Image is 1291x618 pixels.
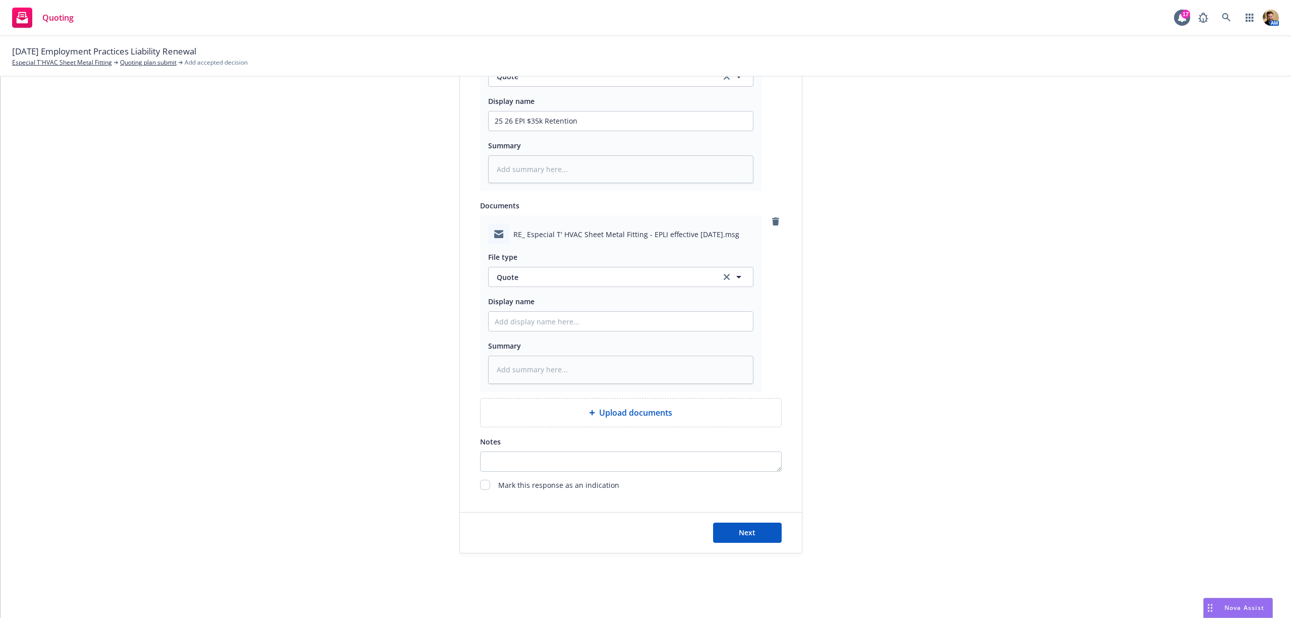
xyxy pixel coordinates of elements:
span: Quoting [42,14,74,22]
button: Nova Assist [1203,598,1273,618]
span: Quote [497,71,709,82]
a: Quoting [8,4,78,32]
button: Quoteclear selection [488,67,753,87]
div: Upload documents [480,398,782,427]
div: 17 [1181,10,1190,19]
span: [DATE] Employment Practices Liability Renewal [12,45,196,58]
span: Summary [488,141,521,150]
span: Next [739,528,755,537]
span: File type [488,252,517,262]
button: Quoteclear selection [488,267,753,287]
input: Add display name here... [489,312,753,331]
a: clear selection [721,271,733,283]
button: Next [713,523,782,543]
span: Display name [488,96,535,106]
a: remove [770,215,782,228]
span: Nova Assist [1224,603,1264,612]
span: Documents [480,201,519,210]
span: Mark this response as an indication [498,480,619,492]
span: RE_ Especial T' HVAC Sheet Metal Fitting - EPLI effective [DATE].msg [513,229,739,240]
img: photo [1263,10,1279,26]
a: clear selection [721,71,733,83]
a: Switch app [1240,8,1260,28]
input: Add display name here... [489,111,753,131]
span: Add accepted decision [185,58,248,67]
a: Especial T'HVAC Sheet Metal Fitting [12,58,112,67]
span: Upload documents [599,407,672,419]
span: Display name [488,297,535,306]
a: Search [1216,8,1237,28]
a: Report a Bug [1193,8,1213,28]
a: Quoting plan submit [120,58,177,67]
div: Drag to move [1204,598,1216,617]
span: Notes [480,437,501,446]
span: Quote [497,272,709,283]
span: Summary [488,341,521,351]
